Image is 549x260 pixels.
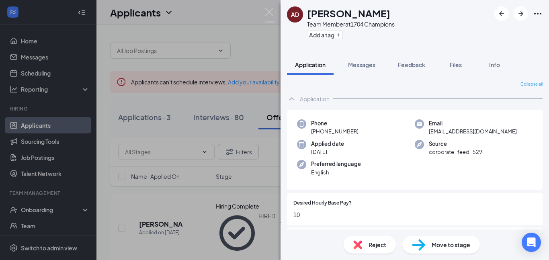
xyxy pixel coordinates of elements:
[520,81,543,88] span: Collapse all
[307,20,395,28] div: Team Member at 1704 Champions
[429,119,517,127] span: Email
[450,61,462,68] span: Files
[429,127,517,135] span: [EMAIL_ADDRESS][DOMAIN_NAME]
[293,210,536,219] span: 10
[311,127,358,135] span: [PHONE_NUMBER]
[300,95,330,103] div: Application
[293,199,352,207] span: Desired Hourly Base Pay?
[489,61,500,68] span: Info
[287,94,297,104] svg: ChevronUp
[369,240,386,249] span: Reject
[291,10,299,18] div: AD
[516,9,526,18] svg: ArrowRight
[307,6,390,20] h1: [PERSON_NAME]
[522,233,541,252] div: Open Intercom Messenger
[432,240,470,249] span: Move to stage
[494,6,509,21] button: ArrowLeftNew
[311,148,344,156] span: [DATE]
[429,148,482,156] span: corporate_feed_529
[398,61,425,68] span: Feedback
[311,140,344,148] span: Applied date
[295,61,326,68] span: Application
[311,119,358,127] span: Phone
[514,6,528,21] button: ArrowRight
[311,168,361,176] span: English
[348,61,375,68] span: Messages
[497,9,506,18] svg: ArrowLeftNew
[307,31,343,39] button: PlusAdd a tag
[311,160,361,168] span: Preferred language
[429,140,482,148] span: Source
[533,9,543,18] svg: Ellipses
[336,33,341,37] svg: Plus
